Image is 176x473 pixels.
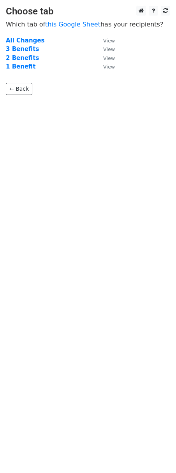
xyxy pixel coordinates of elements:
a: 1 Benefit [6,63,35,70]
small: View [103,55,115,61]
a: ← Back [6,83,32,95]
a: View [95,46,115,53]
a: 3 Benefits [6,46,39,53]
a: View [95,37,115,44]
small: View [103,64,115,70]
p: Which tab of has your recipients? [6,20,170,28]
small: View [103,38,115,44]
a: 2 Benefits [6,55,39,62]
h3: Choose tab [6,6,170,17]
a: View [95,63,115,70]
a: All Changes [6,37,44,44]
a: View [95,55,115,62]
small: View [103,46,115,52]
a: this Google Sheet [45,21,100,28]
